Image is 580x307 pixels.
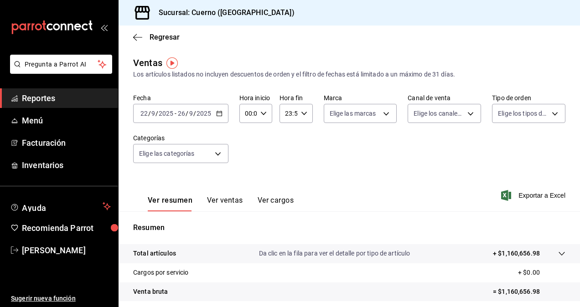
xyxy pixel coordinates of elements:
p: Da clic en la fila para ver el detalle por tipo de artículo [259,249,410,258]
img: Tooltip marker [166,57,178,69]
span: - [175,110,176,117]
label: Tipo de orden [492,95,565,101]
p: Venta bruta [133,287,168,297]
span: Menú [22,114,111,127]
label: Marca [324,95,397,101]
span: Recomienda Parrot [22,222,111,234]
button: Exportar a Excel [503,190,565,201]
label: Hora inicio [239,95,272,101]
input: -- [189,110,193,117]
button: Regresar [133,33,180,41]
p: Cargos por servicio [133,268,189,277]
p: Resumen [133,222,565,233]
label: Categorías [133,135,228,141]
span: / [148,110,151,117]
span: Facturación [22,137,111,149]
span: Elige los canales de venta [414,109,464,118]
button: Ver ventas [207,196,243,211]
span: Elige las categorías [139,149,195,158]
p: Total artículos [133,249,176,258]
button: open_drawer_menu [100,24,108,31]
input: -- [140,110,148,117]
span: / [193,110,196,117]
input: ---- [196,110,212,117]
span: Inventarios [22,159,111,171]
button: Ver cargos [258,196,294,211]
label: Canal de venta [408,95,481,101]
span: Elige las marcas [330,109,376,118]
label: Hora fin [280,95,312,101]
input: -- [151,110,155,117]
span: / [155,110,158,117]
div: navigation tabs [148,196,294,211]
span: Sugerir nueva función [11,294,111,303]
p: = $1,160,656.98 [493,287,565,297]
span: Elige los tipos de orden [498,109,549,118]
input: -- [177,110,186,117]
span: Reportes [22,92,111,104]
span: / [186,110,188,117]
span: Pregunta a Parrot AI [25,60,98,69]
p: + $1,160,656.98 [493,249,540,258]
h3: Sucursal: Cuerno ([GEOGRAPHIC_DATA]) [151,7,295,18]
label: Fecha [133,95,228,101]
div: Ventas [133,56,162,70]
input: ---- [158,110,174,117]
button: Ver resumen [148,196,192,211]
div: Los artículos listados no incluyen descuentos de orden y el filtro de fechas está limitado a un m... [133,70,565,79]
span: Ayuda [22,201,99,212]
p: + $0.00 [518,268,565,277]
span: Regresar [150,33,180,41]
a: Pregunta a Parrot AI [6,66,112,76]
button: Pregunta a Parrot AI [10,55,112,74]
span: [PERSON_NAME] [22,244,111,256]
